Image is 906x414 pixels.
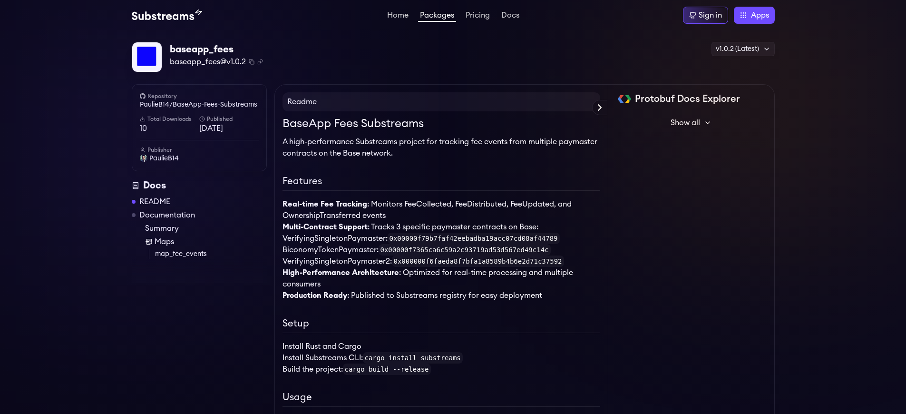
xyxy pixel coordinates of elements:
[343,364,431,375] code: cargo build --release
[379,244,551,256] code: 0x00000f7365ca6c59a2c93719ad53d567ed49c14c
[140,154,259,163] a: PaulieB14
[140,123,199,134] span: 10
[699,10,722,21] div: Sign in
[635,92,740,106] h2: Protobuf Docs Explorer
[140,155,147,162] img: User Avatar
[283,292,347,299] strong: Production Ready
[283,269,399,276] strong: High-Performance Architecture
[139,209,195,221] a: Documentation
[283,92,600,111] h4: Readme
[751,10,769,21] span: Apps
[283,223,368,231] strong: Multi-Contract Support
[283,198,600,221] li: : Monitors FeeCollected, FeeDistributed, FeeUpdated, and OwnershipTransferred events
[145,236,267,247] a: Maps
[283,364,600,375] li: Build the project:
[283,352,600,364] li: Install Substreams CLI:
[257,59,263,65] button: Copy .spkg link to clipboard
[170,43,263,56] div: baseapp_fees
[418,11,456,22] a: Packages
[140,146,259,154] h6: Publisher
[388,233,560,244] code: 0x00000f79b7faf42eebadba19acc07cd08af44789
[155,249,267,259] a: map_fee_events
[283,233,600,244] li: VerifyingSingletonPaymaster:
[618,95,632,103] img: Protobuf
[392,256,564,267] code: 0x000000f6faeda8f7bfa1a8589b4b6e2d71c37592
[283,244,600,256] li: BiconomyTokenPaymaster:
[618,113,765,132] button: Show all
[283,136,600,159] p: A high-performance Substreams project for tracking fee events from multiple paymaster contracts o...
[149,154,179,163] span: PaulieB14
[140,92,259,100] h6: Repository
[283,221,600,267] li: : Tracks 3 specific paymaster contracts on Base:
[385,11,410,21] a: Home
[145,223,267,234] a: Summary
[132,42,162,72] img: Package Logo
[199,123,259,134] span: [DATE]
[170,56,246,68] span: baseapp_fees@v1.0.2
[671,117,700,128] span: Show all
[283,267,600,290] li: : Optimized for real-time processing and multiple consumers
[464,11,492,21] a: Pricing
[499,11,521,21] a: Docs
[283,115,600,132] h1: BaseApp Fees Substreams
[283,256,600,267] li: VerifyingSingletonPaymaster2:
[283,341,600,352] li: Install Rust and Cargo
[140,115,199,123] h6: Total Downloads
[711,42,775,56] div: v1.0.2 (Latest)
[132,10,202,21] img: Substream's logo
[249,59,254,65] button: Copy package name and version
[283,174,600,191] h2: Features
[145,238,153,246] img: Map icon
[363,352,463,364] code: cargo install substreams
[283,200,367,208] strong: Real-time Fee Tracking
[683,7,728,24] a: Sign in
[139,196,170,207] a: README
[132,179,267,192] div: Docs
[283,390,600,407] h2: Usage
[140,93,146,99] img: github
[283,316,600,333] h2: Setup
[283,290,600,301] li: : Published to Substreams registry for easy deployment
[140,100,259,109] a: PaulieB14/BaseApp-Fees-Substreams
[199,115,259,123] h6: Published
